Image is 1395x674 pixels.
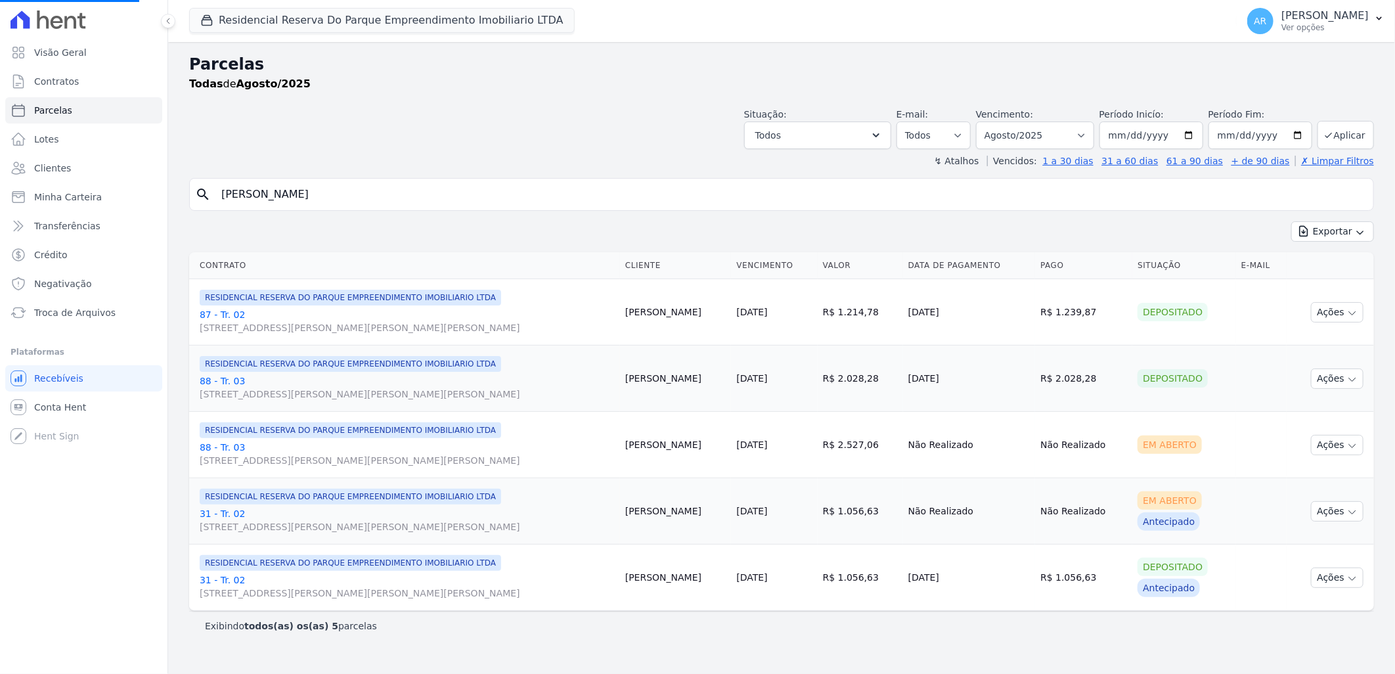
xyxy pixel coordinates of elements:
[1099,109,1164,120] label: Período Inicío:
[903,545,1036,611] td: [DATE]
[200,555,501,571] span: RESIDENCIAL RESERVA DO PARQUE EMPREENDIMENTO IMOBILIARIO LTDA
[5,126,162,152] a: Lotes
[736,572,767,583] a: [DATE]
[11,344,157,360] div: Plataformas
[200,422,501,438] span: RESIDENCIAL RESERVA DO PARQUE EMPREENDIMENTO IMOBILIARIO LTDA
[1208,108,1312,122] label: Período Fim:
[200,321,615,334] span: [STREET_ADDRESS][PERSON_NAME][PERSON_NAME][PERSON_NAME]
[200,489,501,505] span: RESIDENCIAL RESERVA DO PARQUE EMPREENDIMENTO IMOBILIARIO LTDA
[976,109,1033,120] label: Vencimento:
[1035,545,1132,611] td: R$ 1.056,63
[1138,436,1202,454] div: Em Aberto
[1236,252,1287,279] th: E-mail
[5,39,162,66] a: Visão Geral
[200,388,615,401] span: [STREET_ADDRESS][PERSON_NAME][PERSON_NAME][PERSON_NAME]
[1138,491,1202,510] div: Em Aberto
[620,545,732,611] td: [PERSON_NAME]
[818,252,903,279] th: Valor
[1311,369,1363,389] button: Ações
[5,365,162,392] a: Recebíveis
[818,412,903,478] td: R$ 2.527,06
[1291,221,1374,242] button: Exportar
[736,439,767,450] a: [DATE]
[1035,412,1132,478] td: Não Realizado
[1132,252,1236,279] th: Situação
[1281,22,1369,33] p: Ver opções
[5,300,162,326] a: Troca de Arquivos
[1035,346,1132,412] td: R$ 2.028,28
[189,76,311,92] p: de
[1311,302,1363,323] button: Ações
[1311,435,1363,455] button: Ações
[200,507,615,533] a: 31 - Tr. 02[STREET_ADDRESS][PERSON_NAME][PERSON_NAME][PERSON_NAME]
[1035,279,1132,346] td: R$ 1.239,87
[744,109,787,120] label: Situação:
[5,155,162,181] a: Clientes
[620,412,732,478] td: [PERSON_NAME]
[1254,16,1266,26] span: AR
[1035,478,1132,545] td: Não Realizado
[1101,156,1158,166] a: 31 a 60 dias
[200,290,501,305] span: RESIDENCIAL RESERVA DO PARQUE EMPREENDIMENTO IMOBILIARIO LTDA
[189,252,620,279] th: Contrato
[620,346,732,412] td: [PERSON_NAME]
[34,191,102,204] span: Minha Carteira
[200,573,615,600] a: 31 - Tr. 02[STREET_ADDRESS][PERSON_NAME][PERSON_NAME][PERSON_NAME]
[200,520,615,533] span: [STREET_ADDRESS][PERSON_NAME][PERSON_NAME][PERSON_NAME]
[236,78,311,90] strong: Agosto/2025
[1311,501,1363,522] button: Ações
[620,252,732,279] th: Cliente
[1281,9,1369,22] p: [PERSON_NAME]
[5,271,162,297] a: Negativação
[736,373,767,384] a: [DATE]
[200,374,615,401] a: 88 - Tr. 03[STREET_ADDRESS][PERSON_NAME][PERSON_NAME][PERSON_NAME]
[189,53,1374,76] h2: Parcelas
[5,242,162,268] a: Crédito
[195,187,211,202] i: search
[744,122,891,149] button: Todos
[5,394,162,420] a: Conta Hent
[34,306,116,319] span: Troca de Arquivos
[1035,252,1132,279] th: Pago
[200,356,501,372] span: RESIDENCIAL RESERVA DO PARQUE EMPREENDIMENTO IMOBILIARIO LTDA
[818,478,903,545] td: R$ 1.056,63
[903,346,1036,412] td: [DATE]
[34,133,59,146] span: Lotes
[903,252,1036,279] th: Data de Pagamento
[934,156,979,166] label: ↯ Atalhos
[1231,156,1290,166] a: + de 90 dias
[1138,512,1200,531] div: Antecipado
[818,279,903,346] td: R$ 1.214,78
[5,97,162,124] a: Parcelas
[34,104,72,117] span: Parcelas
[1311,568,1363,588] button: Ações
[34,75,79,88] span: Contratos
[755,127,781,143] span: Todos
[34,248,68,261] span: Crédito
[34,219,100,233] span: Transferências
[200,454,615,467] span: [STREET_ADDRESS][PERSON_NAME][PERSON_NAME][PERSON_NAME]
[987,156,1037,166] label: Vencidos:
[1138,303,1208,321] div: Depositado
[200,441,615,467] a: 88 - Tr. 03[STREET_ADDRESS][PERSON_NAME][PERSON_NAME][PERSON_NAME]
[5,68,162,95] a: Contratos
[1166,156,1223,166] a: 61 a 90 dias
[34,46,87,59] span: Visão Geral
[189,78,223,90] strong: Todas
[213,181,1368,208] input: Buscar por nome do lote ou do cliente
[897,109,929,120] label: E-mail:
[1138,369,1208,388] div: Depositado
[620,478,732,545] td: [PERSON_NAME]
[1138,579,1200,597] div: Antecipado
[1237,3,1395,39] button: AR [PERSON_NAME] Ver opções
[1295,156,1374,166] a: ✗ Limpar Filtros
[1138,558,1208,576] div: Depositado
[200,587,615,600] span: [STREET_ADDRESS][PERSON_NAME][PERSON_NAME][PERSON_NAME]
[736,506,767,516] a: [DATE]
[731,252,817,279] th: Vencimento
[34,162,71,175] span: Clientes
[34,277,92,290] span: Negativação
[189,8,575,33] button: Residencial Reserva Do Parque Empreendimento Imobiliario LTDA
[205,619,377,633] p: Exibindo parcelas
[5,184,162,210] a: Minha Carteira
